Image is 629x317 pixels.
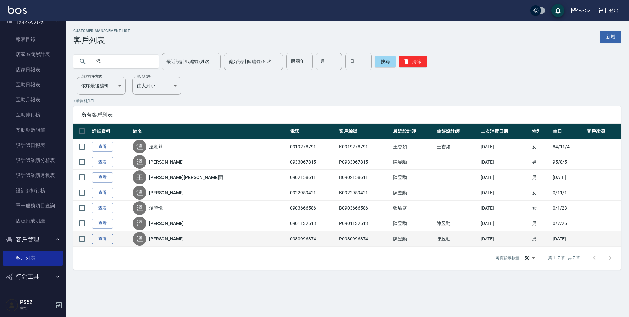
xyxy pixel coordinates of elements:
a: [PERSON_NAME] [149,220,184,227]
button: 登出 [596,5,621,17]
td: 男 [530,216,551,231]
td: [DATE] [551,231,585,247]
a: 設計師排行榜 [3,183,63,198]
td: 女 [530,139,551,154]
a: [PERSON_NAME] [149,159,184,165]
h2: Customer Management List [73,29,130,33]
div: 溫 [133,201,146,215]
button: save [551,4,564,17]
p: 每頁顯示數量 [496,255,519,261]
button: 行銷工具 [3,268,63,285]
td: B0902158611 [337,170,391,185]
td: 王杏如 [435,139,479,154]
div: 溫 [133,155,146,169]
img: Person [5,299,18,312]
a: [PERSON_NAME] [149,236,184,242]
th: 詳細資料 [90,124,131,139]
td: P0980996874 [337,231,391,247]
td: K0919278791 [337,139,391,154]
td: 陳昱勳 [391,154,435,170]
p: 主管 [20,306,53,311]
a: 查看 [92,157,113,167]
td: 王杏如 [391,139,435,154]
td: 0/1/23 [551,201,585,216]
a: 客戶列表 [3,251,63,266]
a: [PERSON_NAME] [149,189,184,196]
td: 女 [530,185,551,201]
a: 設計師日報表 [3,138,63,153]
div: 溫 [133,232,146,246]
td: 0901132513 [288,216,337,231]
a: 互助日報表 [3,77,63,92]
td: 0903666586 [288,201,337,216]
div: 王 [133,170,146,184]
a: 查看 [92,203,113,213]
div: 50 [522,249,538,267]
a: 查看 [92,188,113,198]
td: P0933067815 [337,154,391,170]
a: 互助點數明細 [3,123,63,138]
th: 電話 [288,124,337,139]
a: 設計師業績月報表 [3,168,63,183]
th: 姓名 [131,124,288,139]
a: 店家區間累計表 [3,47,63,62]
a: 報表目錄 [3,32,63,47]
td: 0980996874 [288,231,337,247]
td: B0903666586 [337,201,391,216]
td: 0/7/25 [551,216,585,231]
td: 陳昱勳 [435,216,479,231]
a: 店家日報表 [3,62,63,77]
th: 客戶來源 [585,124,621,139]
button: PS52 [568,4,593,17]
td: [DATE] [479,185,530,201]
button: 搜尋 [375,56,396,67]
a: 溫湘筠 [149,143,163,150]
td: [DATE] [479,216,530,231]
td: 陳昱勳 [391,170,435,185]
label: 顧客排序方式 [81,74,102,79]
a: 溫曉憶 [149,205,163,211]
td: B0922959421 [337,185,391,201]
td: 陳昱勳 [391,185,435,201]
div: 溫 [133,186,146,200]
th: 客戶編號 [337,124,391,139]
td: 陳昱勳 [435,231,479,247]
span: 所有客戶列表 [81,112,613,118]
td: 0919278791 [288,139,337,154]
td: 0/11/1 [551,185,585,201]
td: 女 [530,201,551,216]
button: 客戶管理 [3,231,63,248]
td: 陳昱勳 [391,216,435,231]
td: 0902158611 [288,170,337,185]
td: 0922959421 [288,185,337,201]
td: 男 [530,231,551,247]
td: [DATE] [479,139,530,154]
p: 第 1–7 筆 共 7 筆 [548,255,580,261]
a: 單一服務項目查詢 [3,198,63,213]
a: [PERSON_NAME][PERSON_NAME]雨 [149,174,223,181]
td: 84/11/4 [551,139,585,154]
td: 男 [530,154,551,170]
th: 最近設計師 [391,124,435,139]
td: P0901132513 [337,216,391,231]
a: 查看 [92,172,113,183]
td: 男 [530,170,551,185]
input: 搜尋關鍵字 [92,53,153,70]
a: 互助排行榜 [3,107,63,122]
th: 生日 [551,124,585,139]
h3: 客戶列表 [73,36,130,45]
td: [DATE] [479,170,530,185]
button: 報表及分析 [3,12,63,29]
label: 呈現順序 [137,74,151,79]
div: 由大到小 [132,77,181,95]
th: 性別 [530,124,551,139]
a: 查看 [92,234,113,244]
td: 95/8/5 [551,154,585,170]
td: 陳昱勳 [391,231,435,247]
th: 上次消費日期 [479,124,530,139]
a: 店販抽成明細 [3,213,63,228]
th: 偏好設計師 [435,124,479,139]
h5: PS52 [20,299,53,306]
td: 張瑜庭 [391,201,435,216]
div: PS52 [578,7,591,15]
